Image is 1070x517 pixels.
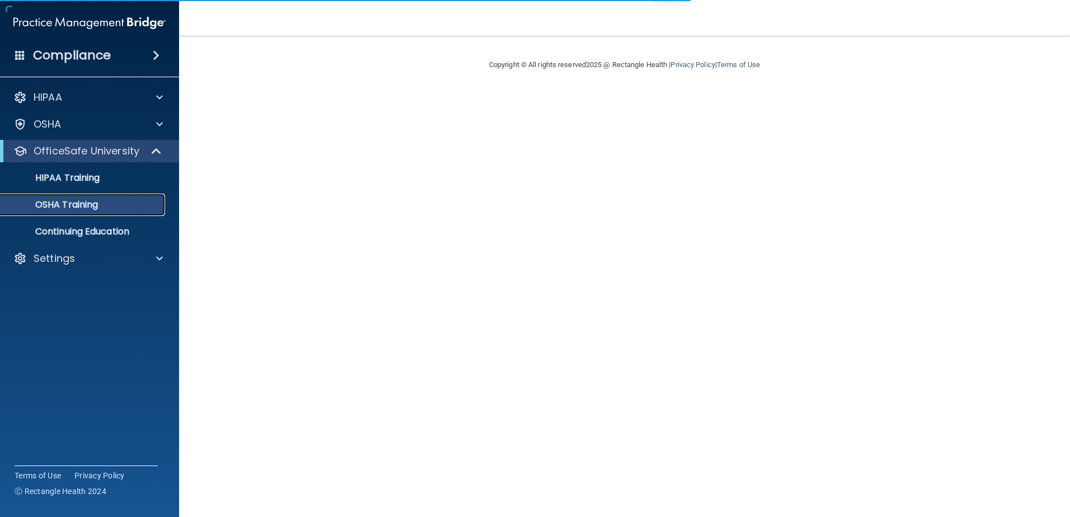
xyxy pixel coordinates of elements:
div: Copyright © All rights reserved 2025 @ Rectangle Health | | [420,47,829,83]
p: HIPAA [34,91,62,104]
a: OfficeSafe University [13,144,162,158]
span: Ⓒ Rectangle Health 2024 [15,486,106,497]
p: OfficeSafe University [34,144,139,158]
p: Continuing Education [7,226,160,237]
a: HIPAA [13,91,163,104]
p: Settings [34,252,75,265]
a: Privacy Policy [74,470,125,481]
img: PMB logo [13,12,166,34]
h4: Compliance [33,48,111,63]
a: OSHA [13,117,163,131]
a: Terms of Use [717,60,760,69]
a: Settings [13,252,163,265]
p: OSHA [34,117,62,131]
a: Privacy Policy [670,60,715,69]
a: Terms of Use [15,470,61,481]
p: HIPAA Training [7,172,100,184]
p: OSHA Training [7,199,98,210]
